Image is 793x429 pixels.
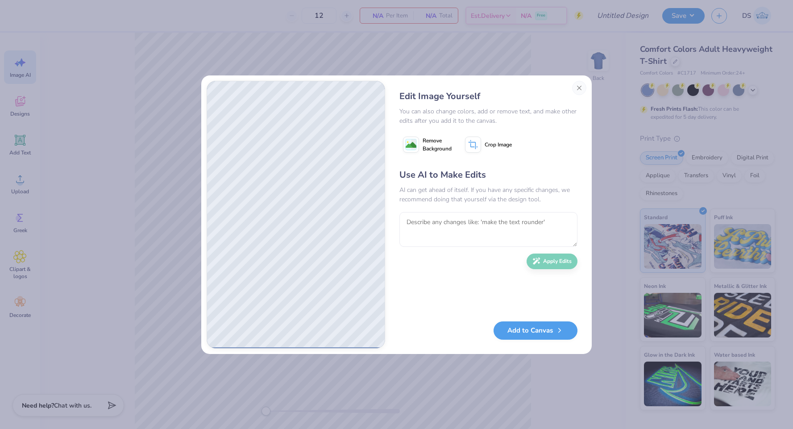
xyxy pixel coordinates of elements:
[461,133,517,156] button: Crop Image
[572,81,586,95] button: Close
[399,90,577,103] div: Edit Image Yourself
[423,137,452,153] span: Remove Background
[399,107,577,125] div: You can also change colors, add or remove text, and make other edits after you add it to the canvas.
[399,168,577,182] div: Use AI to Make Edits
[494,321,577,340] button: Add to Canvas
[399,133,455,156] button: Remove Background
[485,141,512,149] span: Crop Image
[399,185,577,204] div: AI can get ahead of itself. If you have any specific changes, we recommend doing that yourself vi...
